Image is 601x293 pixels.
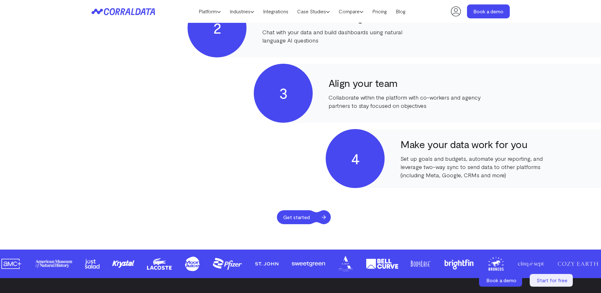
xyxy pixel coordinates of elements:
a: Get started [277,210,330,224]
span: Start for free [537,277,567,283]
a: Compare [334,7,368,16]
a: Pricing [368,7,391,16]
div: 4 [326,129,385,188]
a: Integrations [259,7,293,16]
span: Book a demo [486,277,516,283]
h4: Align your team [329,77,481,88]
p: Collaborate within the platform with co-workers and agency partners to stay focused on objectives [329,93,481,110]
a: Case Studies [293,7,334,16]
p: Set up goals and budgets, automate your reporting, and leverage two-way sync to send data to othe... [400,154,553,179]
p: Chat with your data and build dashboards using natural language AI questions [262,28,414,44]
a: Platform [194,7,225,16]
span: Get started [277,210,316,224]
div: 3 [254,64,313,123]
a: Industries [225,7,259,16]
a: Book a demo [479,274,523,287]
a: Blog [391,7,410,16]
a: Start for free [530,274,574,287]
a: Book a demo [467,4,510,18]
h4: Make your data work for you [400,138,553,150]
h4: Use AI to surface insights [262,12,414,23]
